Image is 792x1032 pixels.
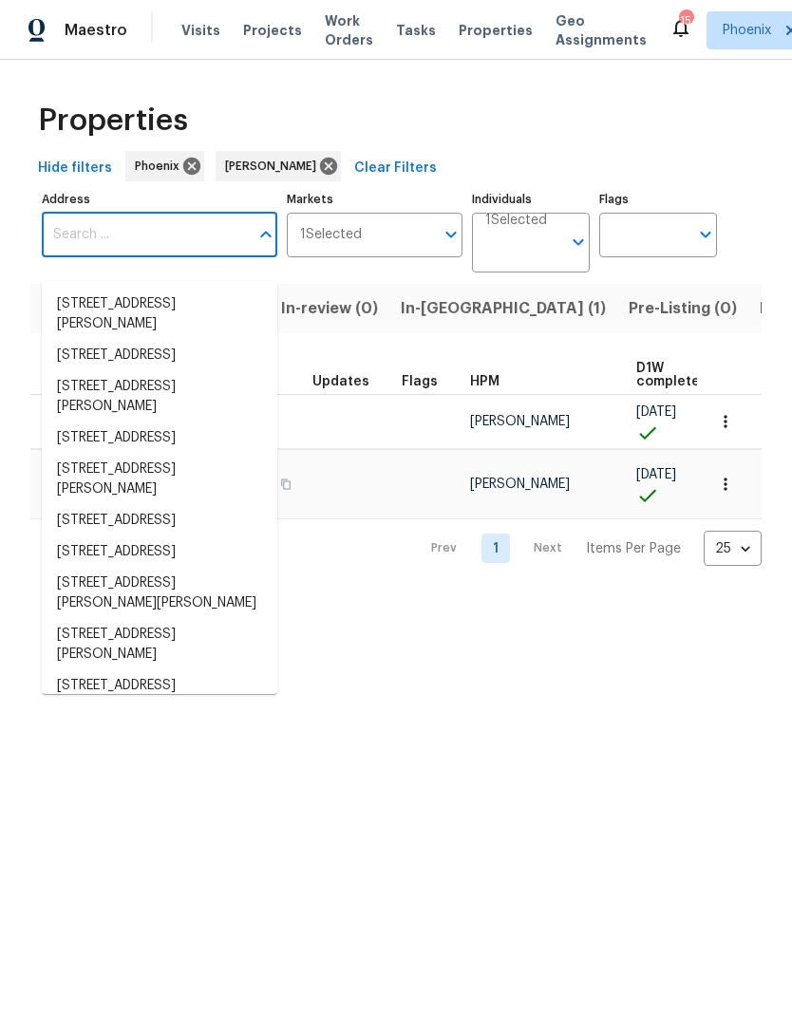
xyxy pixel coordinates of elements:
label: Flags [599,194,717,205]
button: Open [565,229,592,255]
li: [STREET_ADDRESS] [42,505,277,536]
span: [PERSON_NAME] [225,157,324,176]
li: [STREET_ADDRESS][PERSON_NAME] [42,289,277,340]
span: Updates [312,375,369,388]
span: In-[GEOGRAPHIC_DATA] (1) [401,295,606,322]
div: 15 [679,11,692,30]
span: 1 Selected [300,227,362,243]
li: [STREET_ADDRESS][PERSON_NAME] [42,619,277,670]
a: Goto page 1 [481,534,510,563]
span: In-review (0) [281,295,378,322]
nav: Pagination Navigation [413,531,762,566]
span: HPM [470,375,500,388]
span: Clear Filters [354,157,437,180]
button: Open [692,221,719,248]
button: Close [253,221,279,248]
button: Clear Filters [347,151,444,186]
li: [STREET_ADDRESS] [42,340,277,371]
span: [DATE] [636,468,676,481]
li: [STREET_ADDRESS][PERSON_NAME][PERSON_NAME] [42,568,277,619]
div: Phoenix [125,151,204,181]
div: 25 [704,524,762,573]
span: Phoenix [723,21,771,40]
input: Search ... [42,213,249,257]
span: Flags [402,375,438,388]
label: Address [42,194,277,205]
li: [STREET_ADDRESS][PERSON_NAME] [42,454,277,505]
span: Properties [459,21,533,40]
span: Visits [181,21,220,40]
span: [PERSON_NAME] [470,478,570,491]
span: D1W complete [636,362,700,388]
span: Projects [243,21,302,40]
label: Individuals [472,194,590,205]
span: Phoenix [135,157,187,176]
span: Geo Assignments [556,11,647,49]
span: Maestro [65,21,127,40]
li: [STREET_ADDRESS] [42,670,277,702]
span: Properties [38,111,188,130]
span: Tasks [396,24,436,37]
p: Items Per Page [586,539,681,558]
label: Markets [287,194,463,205]
span: Pre-Listing (0) [629,295,737,322]
div: [PERSON_NAME] [216,151,341,181]
span: [PERSON_NAME] [470,415,570,428]
span: Hide filters [38,157,112,180]
span: Work Orders [325,11,373,49]
li: [STREET_ADDRESS][PERSON_NAME] [42,371,277,422]
button: Hide filters [30,151,120,186]
span: 1 Selected [485,213,547,229]
span: [DATE] [636,405,676,419]
button: Open [438,221,464,248]
li: [STREET_ADDRESS] [42,536,277,568]
li: [STREET_ADDRESS] [42,422,277,454]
